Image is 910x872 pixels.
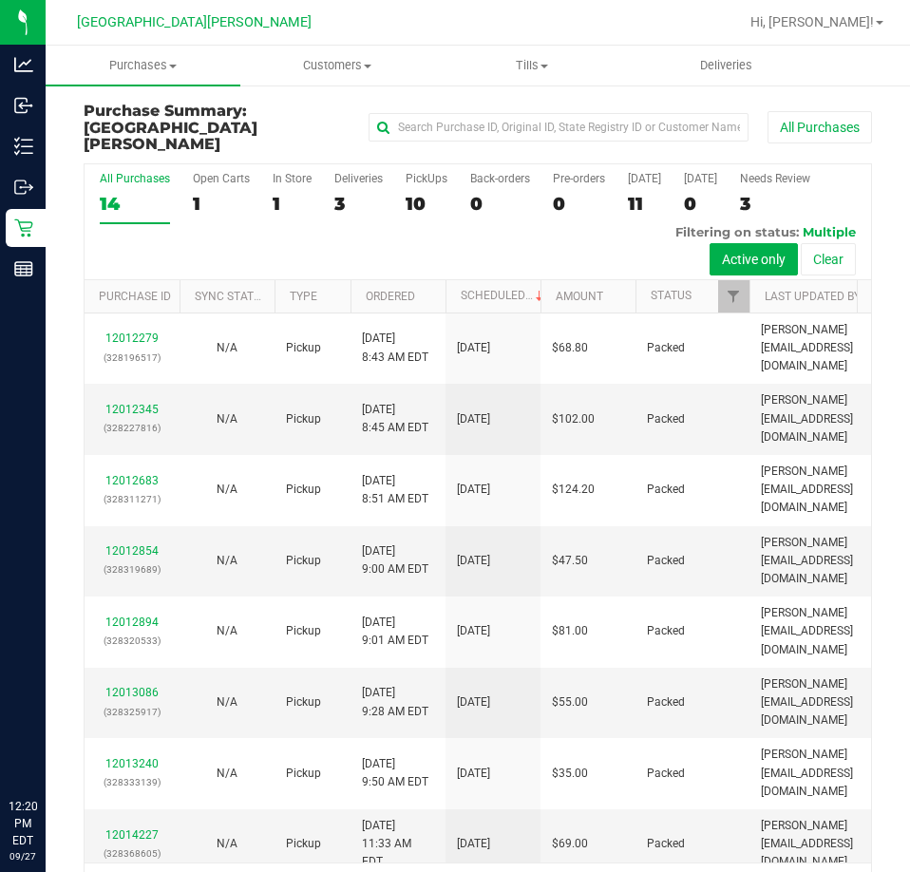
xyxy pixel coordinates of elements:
button: N/A [217,835,237,853]
h3: Purchase Summary: [84,103,347,153]
div: Open Carts [193,172,250,185]
div: 10 [406,193,447,215]
inline-svg: Inventory [14,137,33,156]
span: $124.20 [552,481,595,499]
div: PickUps [406,172,447,185]
span: Not Applicable [217,483,237,496]
span: $68.80 [552,339,588,357]
div: 1 [193,193,250,215]
p: (328319689) [96,560,168,578]
button: Active only [710,243,798,275]
div: 0 [684,193,717,215]
a: 12012894 [105,616,159,629]
div: All Purchases [100,172,170,185]
span: [DATE] 8:51 AM EDT [362,472,428,508]
span: Packed [647,835,685,853]
a: Tills [435,46,630,85]
a: 12013086 [105,686,159,699]
span: $69.00 [552,835,588,853]
span: [DATE] 9:01 AM EDT [362,614,428,650]
a: Type [290,290,317,303]
p: (328196517) [96,349,168,367]
a: Last Updated By [765,290,861,303]
span: [DATE] 8:43 AM EDT [362,330,428,366]
span: Pickup [286,622,321,640]
span: [DATE] [457,481,490,499]
span: Not Applicable [217,412,237,426]
span: Packed [647,693,685,711]
span: Filtering on status: [675,224,799,239]
div: 3 [740,193,810,215]
span: [DATE] 8:45 AM EDT [362,401,428,437]
span: Not Applicable [217,837,237,850]
span: Packed [647,481,685,499]
span: $47.50 [552,552,588,570]
span: $81.00 [552,622,588,640]
button: N/A [217,339,237,357]
inline-svg: Retail [14,218,33,237]
span: [DATE] [457,693,490,711]
span: Pickup [286,835,321,853]
span: $102.00 [552,410,595,428]
a: Purchase ID [99,290,171,303]
div: 0 [553,193,605,215]
div: 0 [470,193,530,215]
a: Deliveries [629,46,824,85]
span: Customers [241,57,434,74]
div: 1 [273,193,312,215]
button: N/A [217,481,237,499]
p: 12:20 PM EDT [9,798,37,849]
button: Clear [801,243,856,275]
div: Deliveries [334,172,383,185]
span: Pickup [286,410,321,428]
a: 12014227 [105,828,159,842]
p: (328320533) [96,632,168,650]
span: [DATE] [457,765,490,783]
span: Not Applicable [217,767,237,780]
span: Packed [647,339,685,357]
a: 12012345 [105,403,159,416]
span: [GEOGRAPHIC_DATA][PERSON_NAME] [77,14,312,30]
inline-svg: Analytics [14,55,33,74]
span: [DATE] 9:50 AM EDT [362,755,428,791]
div: In Store [273,172,312,185]
a: Sync Status [195,290,268,303]
span: $55.00 [552,693,588,711]
p: (328325917) [96,703,168,721]
span: Deliveries [674,57,778,74]
iframe: Resource center [19,720,76,777]
span: Purchases [46,57,240,74]
span: [DATE] 11:33 AM EDT [362,817,434,872]
span: [DATE] 9:00 AM EDT [362,542,428,578]
a: Amount [556,290,603,303]
a: 12012279 [105,332,159,345]
p: (328311271) [96,490,168,508]
button: N/A [217,622,237,640]
span: Not Applicable [217,624,237,637]
p: (328333139) [96,773,168,791]
a: Status [651,289,692,302]
span: Hi, [PERSON_NAME]! [750,14,874,29]
div: [DATE] [684,172,717,185]
span: Pickup [286,552,321,570]
span: Packed [647,622,685,640]
span: Tills [436,57,629,74]
p: (328227816) [96,419,168,437]
span: Pickup [286,339,321,357]
a: Customers [240,46,435,85]
div: 14 [100,193,170,215]
a: 12012683 [105,474,159,487]
inline-svg: Inbound [14,96,33,115]
span: Not Applicable [217,341,237,354]
span: [DATE] [457,339,490,357]
button: N/A [217,552,237,570]
div: 11 [628,193,661,215]
span: [GEOGRAPHIC_DATA][PERSON_NAME] [84,119,257,154]
span: [DATE] [457,622,490,640]
p: 09/27 [9,849,37,863]
span: Pickup [286,693,321,711]
span: $35.00 [552,765,588,783]
button: N/A [217,410,237,428]
div: Needs Review [740,172,810,185]
div: Back-orders [470,172,530,185]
